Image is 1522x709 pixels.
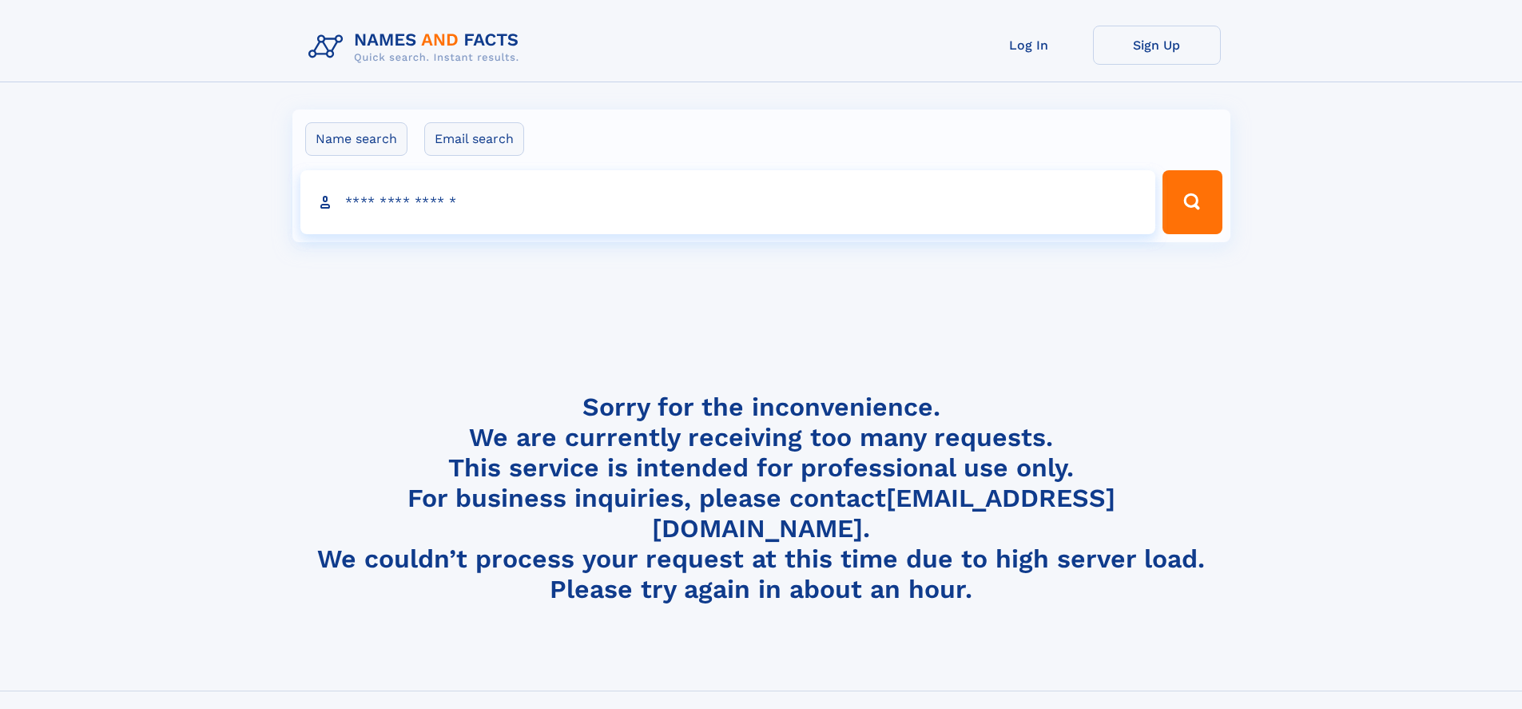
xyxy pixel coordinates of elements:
[1093,26,1221,65] a: Sign Up
[424,122,524,156] label: Email search
[965,26,1093,65] a: Log In
[305,122,407,156] label: Name search
[302,26,532,69] img: Logo Names and Facts
[1162,170,1222,234] button: Search Button
[652,483,1115,544] a: [EMAIL_ADDRESS][DOMAIN_NAME]
[300,170,1156,234] input: search input
[302,392,1221,605] h4: Sorry for the inconvenience. We are currently receiving too many requests. This service is intend...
